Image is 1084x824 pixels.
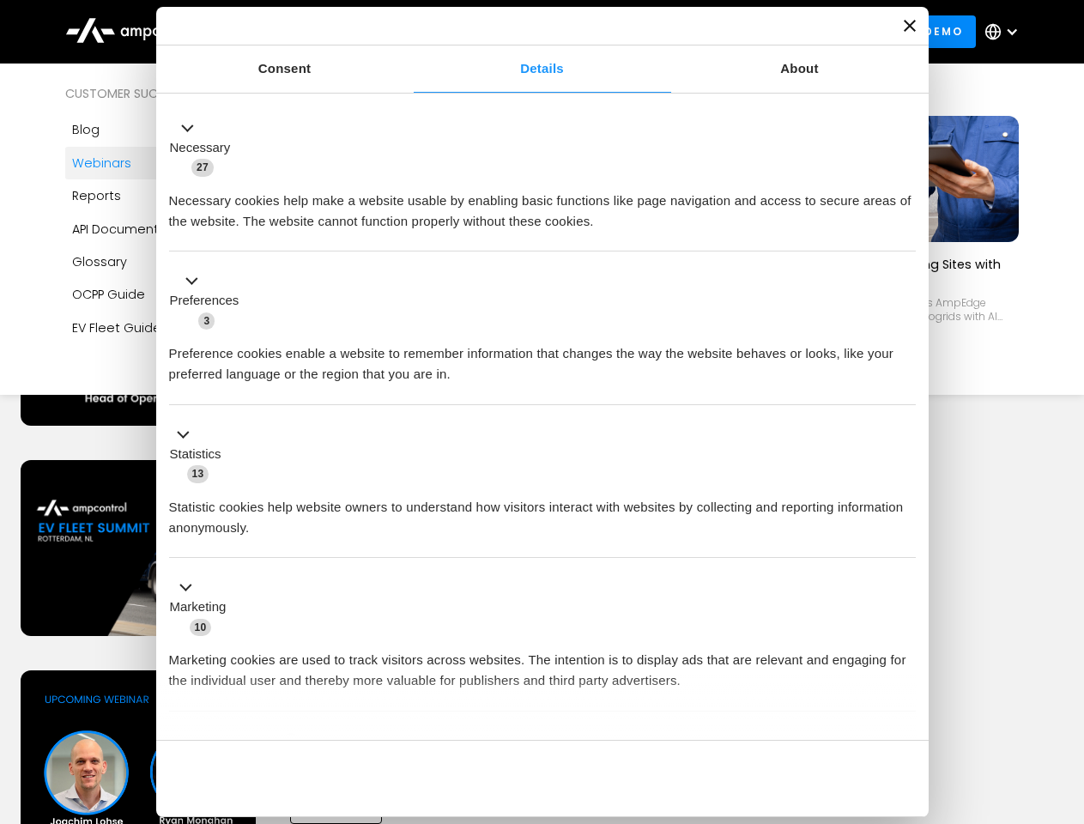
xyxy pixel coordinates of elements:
label: Statistics [170,445,221,464]
span: 3 [198,312,215,330]
a: API Documentation [65,213,278,245]
button: Marketing (10) [169,578,237,638]
span: 10 [190,619,212,636]
a: OCPP Guide [65,278,278,311]
button: Statistics (13) [169,424,232,484]
a: Glossary [65,245,278,278]
div: Marketing cookies are used to track visitors across websites. The intention is to display ads tha... [169,637,916,691]
button: Okay [669,754,915,803]
label: Necessary [170,138,231,158]
span: 2 [283,733,300,750]
button: Preferences (3) [169,271,250,331]
label: Preferences [170,291,239,311]
span: 27 [191,159,214,176]
div: Reports [72,186,121,205]
a: About [671,45,929,93]
button: Necessary (27) [169,118,241,178]
a: Reports [65,179,278,212]
div: Glossary [72,252,127,271]
div: API Documentation [72,220,191,239]
div: Webinars [72,154,131,173]
a: Blog [65,113,278,146]
div: OCPP Guide [72,285,145,304]
div: Preference cookies enable a website to remember information that changes the way the website beha... [169,330,916,385]
div: EV Fleet Guide [72,318,161,337]
div: Customer success [65,84,278,103]
button: Close banner [904,20,916,32]
div: Necessary cookies help make a website usable by enabling basic functions like page navigation and... [169,178,916,232]
label: Marketing [170,597,227,617]
a: Webinars [65,147,278,179]
a: EV Fleet Guide [65,312,278,344]
button: Unclassified (2) [169,730,310,752]
a: Consent [156,45,414,93]
a: Details [414,45,671,93]
div: Blog [72,120,100,139]
div: Statistic cookies help website owners to understand how visitors interact with websites by collec... [169,484,916,538]
span: 13 [187,465,209,482]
